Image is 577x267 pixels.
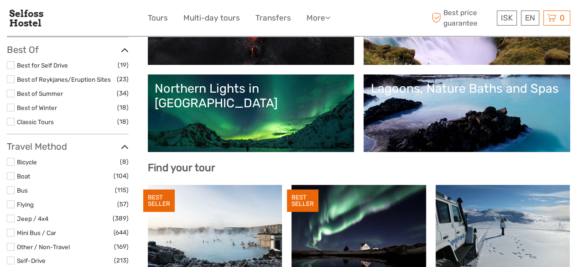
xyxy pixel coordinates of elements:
a: Lagoons, Nature Baths and Spas [370,81,563,145]
span: (34) [117,88,129,99]
a: Transfers [255,11,291,25]
a: Other / Non-Travel [17,243,70,251]
a: Mini Bus / Car [17,229,56,236]
b: Find your tour [148,162,215,174]
a: Flying [17,201,34,208]
span: (389) [113,213,129,224]
a: Northern Lights in [GEOGRAPHIC_DATA] [155,81,348,145]
span: (644) [114,227,129,238]
span: 0 [558,13,566,22]
a: Bicycle [17,158,37,166]
div: EN [521,10,539,26]
a: Classic Tours [17,118,54,126]
span: (23) [117,74,129,84]
span: ISK [501,13,513,22]
div: Northern Lights in [GEOGRAPHIC_DATA] [155,81,348,111]
a: Bus [17,187,28,194]
a: More [307,11,330,25]
div: BEST SELLER [287,189,318,212]
span: (18) [117,102,129,113]
a: Best of Summer [17,90,63,97]
a: Multi-day tours [183,11,240,25]
a: Best of Reykjanes/Eruption Sites [17,76,111,83]
span: (57) [117,199,129,209]
div: BEST SELLER [143,189,175,212]
span: Best price guarantee [429,8,494,28]
h3: Travel Method [7,141,129,152]
a: Self-Drive [17,257,46,264]
a: Best for Self Drive [17,62,68,69]
a: Boat [17,173,30,180]
div: Lagoons, Nature Baths and Spas [370,81,563,96]
span: (19) [118,60,129,70]
h3: Best Of [7,44,129,55]
span: (169) [114,241,129,252]
a: Jeep / 4x4 [17,215,48,222]
span: (115) [115,185,129,195]
a: Best of Winter [17,104,57,111]
span: (213) [114,255,129,266]
a: Tours [148,11,168,25]
img: 872-0c738cd9-0ae0-4ce8-96d1-465829f15e5f_logo_small.jpg [7,7,47,29]
span: (8) [120,157,129,167]
span: (104) [114,171,129,181]
span: (18) [117,116,129,127]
